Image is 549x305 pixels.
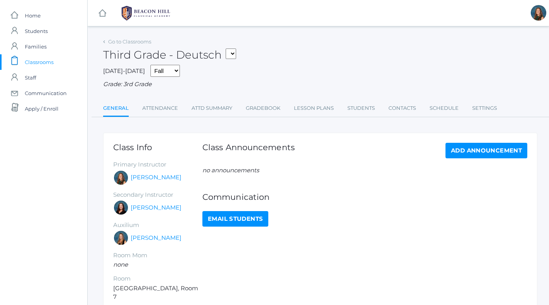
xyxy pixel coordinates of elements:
[113,200,129,215] div: Katie Watters
[192,101,232,116] a: Attd Summary
[113,222,202,229] h5: Auxilium
[25,70,36,85] span: Staff
[347,101,375,116] a: Students
[113,276,202,282] h5: Room
[113,143,202,152] h1: Class Info
[113,261,128,268] em: none
[103,80,537,89] div: Grade: 3rd Grade
[246,101,280,116] a: Gradebook
[430,101,459,116] a: Schedule
[202,166,259,174] em: no announcements
[25,85,67,101] span: Communication
[25,39,47,54] span: Families
[445,143,527,158] a: Add Announcement
[131,173,181,182] a: [PERSON_NAME]
[103,49,236,61] h2: Third Grade - Deutsch
[142,101,178,116] a: Attendance
[388,101,416,116] a: Contacts
[25,8,41,23] span: Home
[117,3,175,23] img: 1_BHCALogos-05.png
[103,67,145,75] span: [DATE]-[DATE]
[131,234,181,243] a: [PERSON_NAME]
[113,192,202,198] h5: Secondary Instructor
[113,230,129,246] div: Juliana Fowler
[113,170,129,185] div: Andrea Deutsch
[25,54,54,70] span: Classrooms
[108,38,151,45] a: Go to Classrooms
[113,161,202,168] h5: Primary Instructor
[202,192,527,201] h1: Communication
[103,101,129,117] a: General
[202,143,295,156] h1: Class Announcements
[25,101,59,116] span: Apply / Enroll
[294,101,334,116] a: Lesson Plans
[531,5,546,21] div: Andrea Deutsch
[202,211,268,227] a: Email Students
[131,203,181,212] a: [PERSON_NAME]
[472,101,497,116] a: Settings
[113,252,202,259] h5: Room Mom
[25,23,48,39] span: Students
